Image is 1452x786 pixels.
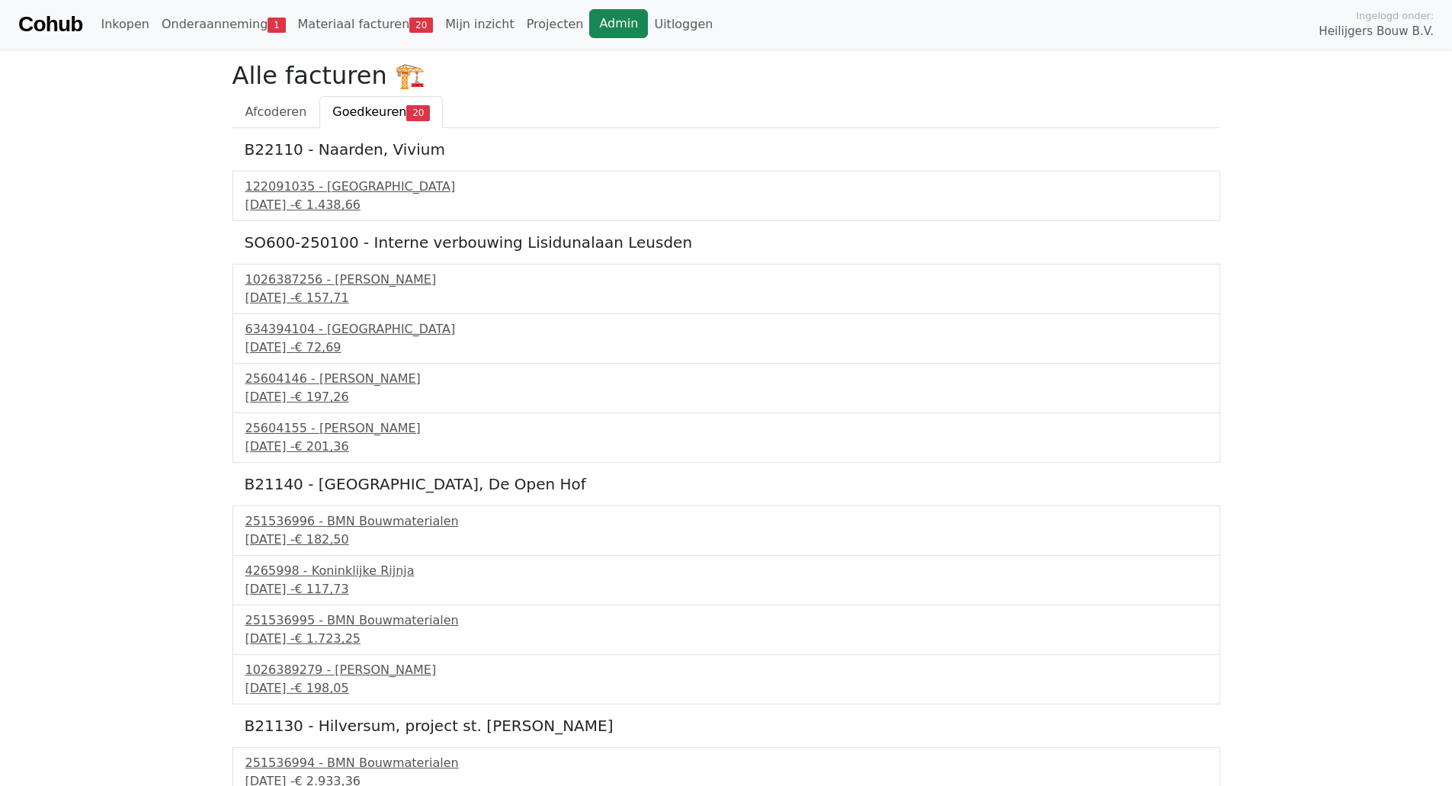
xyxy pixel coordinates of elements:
[245,512,1207,549] a: 251536996 - BMN Bouwmaterialen[DATE] -€ 182,50
[245,370,1207,388] div: 25604146 - [PERSON_NAME]
[268,18,285,33] span: 1
[245,104,307,119] span: Afcoderen
[294,390,348,404] span: € 197,26
[245,388,1207,406] div: [DATE] -
[294,631,361,646] span: € 1.723,25
[245,475,1208,493] h5: B21140 - [GEOGRAPHIC_DATA], De Open Hof
[245,562,1207,598] a: 4265998 - Koninklijke Rijnja[DATE] -€ 117,73
[245,679,1207,698] div: [DATE] -
[245,754,1207,772] div: 251536994 - BMN Bouwmaterialen
[245,562,1207,580] div: 4265998 - Koninklijke Rijnja
[245,271,1207,289] div: 1026387256 - [PERSON_NAME]
[245,512,1207,531] div: 251536996 - BMN Bouwmaterialen
[245,320,1207,357] a: 634394104 - [GEOGRAPHIC_DATA][DATE] -€ 72,69
[294,681,348,695] span: € 198,05
[232,61,1220,90] h2: Alle facturen 🏗️
[245,178,1207,214] a: 122091035 - [GEOGRAPHIC_DATA][DATE] -€ 1.438,66
[319,96,443,128] a: Goedkeuren20
[589,9,648,38] a: Admin
[648,9,719,40] a: Uitloggen
[294,340,341,355] span: € 72,69
[245,611,1207,648] a: 251536995 - BMN Bouwmaterialen[DATE] -€ 1.723,25
[245,661,1207,698] a: 1026389279 - [PERSON_NAME][DATE] -€ 198,05
[409,18,433,33] span: 20
[1356,8,1434,23] span: Ingelogd onder:
[439,9,521,40] a: Mijn inzicht
[245,178,1207,196] div: 122091035 - [GEOGRAPHIC_DATA]
[294,197,361,212] span: € 1.438,66
[521,9,590,40] a: Projecten
[292,9,440,40] a: Materiaal facturen20
[232,96,320,128] a: Afcoderen
[245,140,1208,159] h5: B22110 - Naarden, Vivium
[245,438,1207,456] div: [DATE] -
[294,290,348,305] span: € 157,71
[155,9,292,40] a: Onderaanneming1
[245,370,1207,406] a: 25604146 - [PERSON_NAME][DATE] -€ 197,26
[245,271,1207,307] a: 1026387256 - [PERSON_NAME][DATE] -€ 157,71
[245,233,1208,252] h5: SO600-250100 - Interne verbouwing Lisidunalaan Leusden
[245,419,1207,438] div: 25604155 - [PERSON_NAME]
[294,582,348,596] span: € 117,73
[245,196,1207,214] div: [DATE] -
[245,717,1208,735] h5: B21130 - Hilversum, project st. [PERSON_NAME]
[245,289,1207,307] div: [DATE] -
[332,104,406,119] span: Goedkeuren
[245,320,1207,338] div: 634394104 - [GEOGRAPHIC_DATA]
[245,531,1207,549] div: [DATE] -
[245,661,1207,679] div: 1026389279 - [PERSON_NAME]
[245,630,1207,648] div: [DATE] -
[245,338,1207,357] div: [DATE] -
[1319,23,1434,40] span: Heilijgers Bouw B.V.
[294,532,348,547] span: € 182,50
[18,6,82,43] a: Cohub
[245,580,1207,598] div: [DATE] -
[245,419,1207,456] a: 25604155 - [PERSON_NAME][DATE] -€ 201,36
[294,439,348,454] span: € 201,36
[95,9,155,40] a: Inkopen
[406,105,430,120] span: 20
[245,611,1207,630] div: 251536995 - BMN Bouwmaterialen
